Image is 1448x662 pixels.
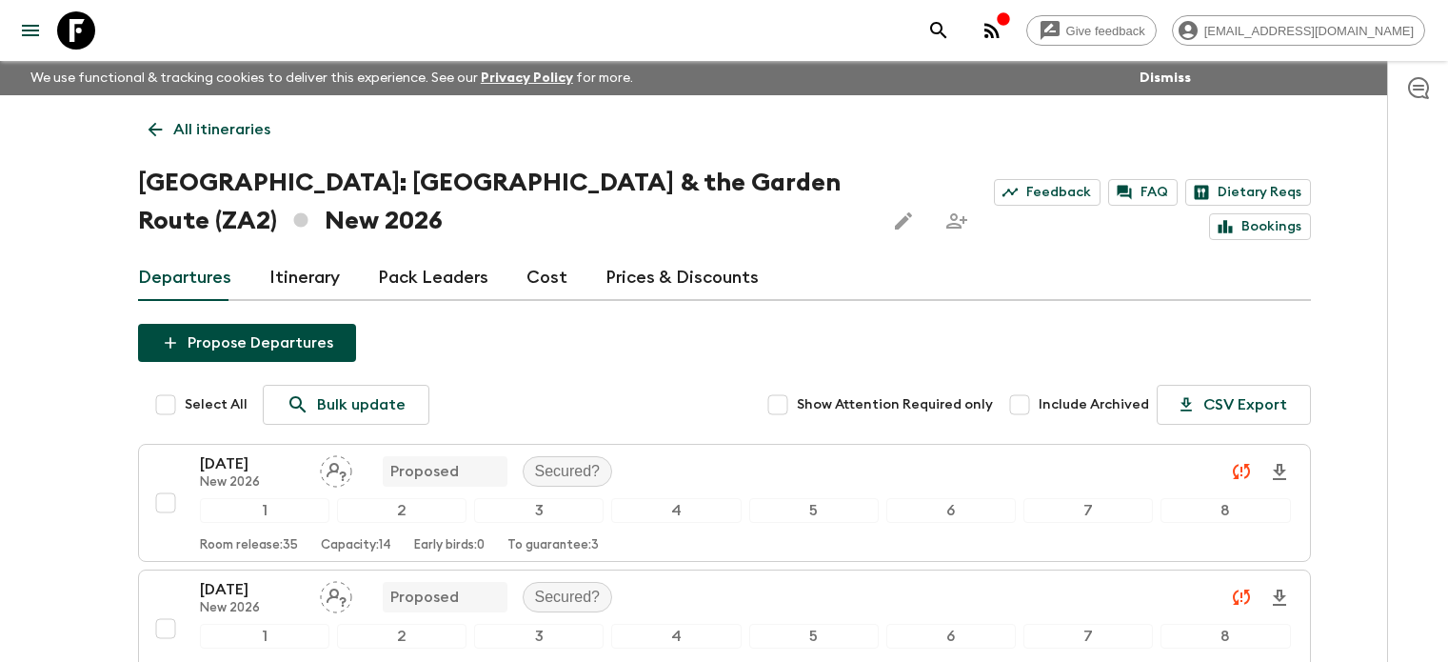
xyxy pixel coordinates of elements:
[1209,213,1311,240] a: Bookings
[200,578,305,601] p: [DATE]
[886,498,1016,523] div: 6
[749,624,879,649] div: 5
[138,444,1311,562] button: [DATE]New 2026Assign pack leaderProposedSecured?12345678Room release:35Capacity:14Early birds:0To...
[1108,179,1178,206] a: FAQ
[535,460,601,483] p: Secured?
[1023,624,1153,649] div: 7
[1268,461,1291,484] svg: Download Onboarding
[321,538,391,553] p: Capacity: 14
[474,624,604,649] div: 3
[1230,460,1253,483] svg: Unable to sync - Check prices and secured
[611,498,741,523] div: 4
[507,538,599,553] p: To guarantee: 3
[1023,498,1153,523] div: 7
[320,461,352,476] span: Assign pack leader
[1135,65,1196,91] button: Dismiss
[337,624,466,649] div: 2
[317,393,406,416] p: Bulk update
[994,179,1101,206] a: Feedback
[1268,587,1291,610] svg: Download Onboarding
[605,255,759,301] a: Prices & Discounts
[1056,24,1156,38] span: Give feedback
[337,498,466,523] div: 2
[200,624,329,649] div: 1
[138,255,231,301] a: Departures
[1026,15,1157,46] a: Give feedback
[884,202,922,240] button: Edit this itinerary
[535,586,601,609] p: Secured?
[263,385,429,425] a: Bulk update
[886,624,1016,649] div: 6
[138,164,870,240] h1: [GEOGRAPHIC_DATA]: [GEOGRAPHIC_DATA] & the Garden Route (ZA2) New 2026
[378,255,488,301] a: Pack Leaders
[200,475,305,491] p: New 2026
[414,538,485,553] p: Early birds: 0
[797,395,993,414] span: Show Attention Required only
[474,498,604,523] div: 3
[11,11,50,50] button: menu
[200,538,298,553] p: Room release: 35
[1160,624,1290,649] div: 8
[1194,24,1424,38] span: [EMAIL_ADDRESS][DOMAIN_NAME]
[523,456,613,487] div: Secured?
[390,460,459,483] p: Proposed
[481,71,573,85] a: Privacy Policy
[185,395,248,414] span: Select All
[611,624,741,649] div: 4
[1185,179,1311,206] a: Dietary Reqs
[200,452,305,475] p: [DATE]
[138,324,356,362] button: Propose Departures
[526,255,567,301] a: Cost
[200,601,305,616] p: New 2026
[200,498,329,523] div: 1
[1160,498,1290,523] div: 8
[1157,385,1311,425] button: CSV Export
[1039,395,1149,414] span: Include Archived
[920,11,958,50] button: search adventures
[1230,586,1253,609] svg: Unable to sync - Check prices and secured
[173,118,270,141] p: All itineraries
[138,110,281,149] a: All itineraries
[390,586,459,609] p: Proposed
[938,202,976,240] span: Share this itinerary
[523,582,613,612] div: Secured?
[23,61,641,95] p: We use functional & tracking cookies to deliver this experience. See our for more.
[749,498,879,523] div: 5
[269,255,340,301] a: Itinerary
[320,587,352,602] span: Assign pack leader
[1172,15,1425,46] div: [EMAIL_ADDRESS][DOMAIN_NAME]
